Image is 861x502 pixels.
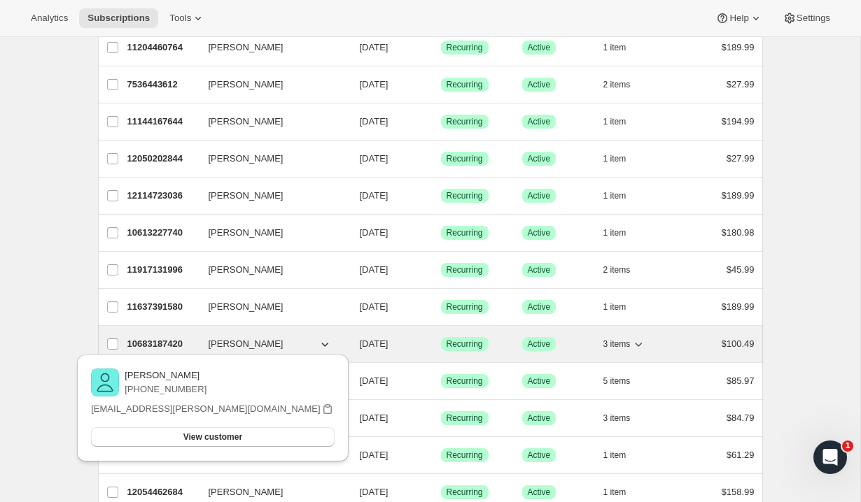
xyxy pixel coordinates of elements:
[200,148,340,170] button: [PERSON_NAME]
[127,445,755,465] div: 9496035548[PERSON_NAME][DATE]SuccessRecurringSuccessActive1 item$61.29
[727,375,755,386] span: $85.97
[603,116,626,127] span: 1 item
[727,153,755,164] span: $27.99
[360,413,388,423] span: [DATE]
[127,337,197,351] p: 10683187420
[722,338,755,349] span: $100.49
[127,41,197,55] p: 11204460764
[127,297,755,317] div: 11637391580[PERSON_NAME][DATE]SuccessRecurringSuccessActive1 item$189.99
[200,110,340,133] button: [PERSON_NAME]
[528,338,551,350] span: Active
[447,413,483,424] span: Recurring
[722,116,755,127] span: $194.99
[31,13,68,24] span: Analytics
[209,189,283,203] span: [PERSON_NAME]
[22,8,76,28] button: Analytics
[603,186,642,206] button: 1 item
[603,408,646,428] button: 3 items
[127,482,755,502] div: 12054462684[PERSON_NAME][DATE]SuccessRecurringSuccessActive1 item$158.99
[603,334,646,354] button: 3 items
[200,36,340,59] button: [PERSON_NAME]
[447,153,483,164] span: Recurring
[91,368,119,396] img: variant image
[127,38,755,57] div: 11204460764[PERSON_NAME][DATE]SuccessRecurringSuccessActive1 item$189.99
[603,38,642,57] button: 1 item
[360,227,388,238] span: [DATE]
[722,487,755,497] span: $158.99
[603,338,631,350] span: 3 items
[603,153,626,164] span: 1 item
[127,78,197,92] p: 7536443612
[200,333,340,355] button: [PERSON_NAME]
[127,223,755,243] div: 10613227740[PERSON_NAME][DATE]SuccessRecurringSuccessActive1 item$180.98
[603,42,626,53] span: 1 item
[603,75,646,94] button: 2 items
[447,301,483,313] span: Recurring
[727,264,755,275] span: $45.99
[127,152,197,166] p: 12050202844
[360,190,388,201] span: [DATE]
[360,153,388,164] span: [DATE]
[603,482,642,502] button: 1 item
[603,149,642,168] button: 1 item
[127,260,755,280] div: 11917131996[PERSON_NAME][DATE]SuccessRecurringSuccessActive2 items$45.99
[813,440,847,474] iframe: Intercom live chat
[603,413,631,424] span: 3 items
[528,375,551,387] span: Active
[447,190,483,201] span: Recurring
[722,190,755,201] span: $189.99
[360,487,388,497] span: [DATE]
[127,149,755,168] div: 12050202844[PERSON_NAME][DATE]SuccessRecurringSuccessActive1 item$27.99
[200,73,340,96] button: [PERSON_NAME]
[169,13,191,24] span: Tools
[722,42,755,52] span: $189.99
[209,485,283,499] span: [PERSON_NAME]
[127,485,197,499] p: 12054462684
[447,227,483,238] span: Recurring
[447,338,483,350] span: Recurring
[447,264,483,275] span: Recurring
[209,337,283,351] span: [PERSON_NAME]
[603,190,626,201] span: 1 item
[447,487,483,498] span: Recurring
[209,263,283,277] span: [PERSON_NAME]
[528,190,551,201] span: Active
[127,263,197,277] p: 11917131996
[127,75,755,94] div: 7536443612[PERSON_NAME][DATE]SuccessRecurringSuccessActive2 items$27.99
[79,8,158,28] button: Subscriptions
[125,382,206,396] p: [PHONE_NUMBER]
[127,226,197,240] p: 10613227740
[727,413,755,423] span: $84.79
[360,375,388,386] span: [DATE]
[200,185,340,207] button: [PERSON_NAME]
[91,427,334,447] button: View customer
[91,402,320,416] p: [EMAIL_ADDRESS][PERSON_NAME][DOMAIN_NAME]
[360,79,388,89] span: [DATE]
[127,186,755,206] div: 12114723036[PERSON_NAME][DATE]SuccessRecurringSuccessActive1 item$189.99
[528,42,551,53] span: Active
[603,297,642,317] button: 1 item
[209,41,283,55] span: [PERSON_NAME]
[127,300,197,314] p: 11637391580
[774,8,839,28] button: Settings
[603,260,646,280] button: 2 items
[127,112,755,131] div: 11144167644[PERSON_NAME][DATE]SuccessRecurringSuccessActive1 item$194.99
[127,115,197,129] p: 11144167644
[209,226,283,240] span: [PERSON_NAME]
[360,116,388,127] span: [DATE]
[209,115,283,129] span: [PERSON_NAME]
[729,13,748,24] span: Help
[447,375,483,387] span: Recurring
[127,408,755,428] div: 10211229916[PERSON_NAME] [PERSON_NAME][DATE]SuccessRecurringSuccessActive3 items$84.79
[528,79,551,90] span: Active
[727,79,755,89] span: $27.99
[360,264,388,275] span: [DATE]
[603,450,626,461] span: 1 item
[603,371,646,391] button: 5 items
[727,450,755,460] span: $61.29
[603,223,642,243] button: 1 item
[603,264,631,275] span: 2 items
[528,227,551,238] span: Active
[603,375,631,387] span: 5 items
[447,450,483,461] span: Recurring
